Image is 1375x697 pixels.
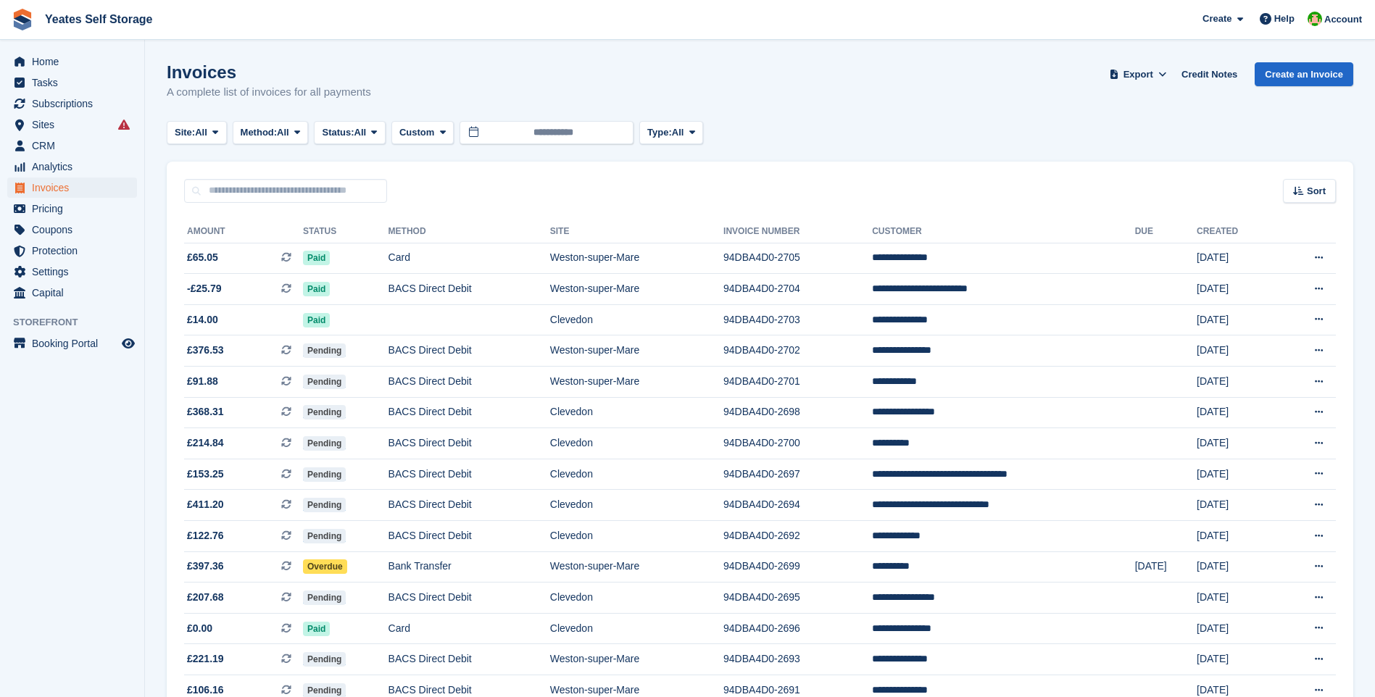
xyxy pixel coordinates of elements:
[1197,397,1277,428] td: [DATE]
[1197,220,1277,243] th: Created
[187,250,218,265] span: £65.05
[550,243,723,274] td: Weston-super-Mare
[389,459,550,490] td: BACS Direct Debit
[550,304,723,335] td: Clevedon
[39,7,159,31] a: Yeates Self Storage
[187,374,218,389] span: £91.88
[277,125,289,140] span: All
[723,551,872,583] td: 94DBA4D0-2699
[1197,428,1277,459] td: [DATE]
[32,220,119,240] span: Coupons
[1197,335,1277,367] td: [DATE]
[1308,12,1322,26] img: Angela Field
[32,72,119,93] span: Tasks
[303,436,346,451] span: Pending
[7,283,137,303] a: menu
[7,241,137,261] a: menu
[389,428,550,459] td: BACS Direct Debit
[389,490,550,521] td: BACS Direct Debit
[1176,62,1243,86] a: Credit Notes
[1123,67,1153,82] span: Export
[647,125,672,140] span: Type:
[389,397,550,428] td: BACS Direct Debit
[187,435,224,451] span: £214.84
[391,121,454,145] button: Custom
[7,114,137,135] a: menu
[7,135,137,156] a: menu
[7,199,137,219] a: menu
[1197,367,1277,398] td: [DATE]
[241,125,278,140] span: Method:
[639,121,703,145] button: Type: All
[1197,644,1277,675] td: [DATE]
[872,220,1134,243] th: Customer
[187,281,221,296] span: -£25.79
[1197,459,1277,490] td: [DATE]
[389,583,550,614] td: BACS Direct Debit
[389,644,550,675] td: BACS Direct Debit
[303,343,346,358] span: Pending
[184,220,303,243] th: Amount
[389,335,550,367] td: BACS Direct Debit
[187,497,224,512] span: £411.20
[303,251,330,265] span: Paid
[7,178,137,198] a: menu
[1197,490,1277,521] td: [DATE]
[1255,62,1353,86] a: Create an Invoice
[32,241,119,261] span: Protection
[12,9,33,30] img: stora-icon-8386f47178a22dfd0bd8f6a31ec36ba5ce8667c1dd55bd0f319d3a0aa187defe.svg
[303,313,330,327] span: Paid
[303,498,346,512] span: Pending
[167,62,371,82] h1: Invoices
[7,93,137,114] a: menu
[1307,184,1326,199] span: Sort
[1202,12,1231,26] span: Create
[187,528,224,543] span: £122.76
[550,274,723,305] td: Weston-super-Mare
[723,490,872,521] td: 94DBA4D0-2694
[1135,220,1197,243] th: Due
[32,93,119,114] span: Subscriptions
[389,274,550,305] td: BACS Direct Debit
[1324,12,1362,27] span: Account
[303,220,389,243] th: Status
[13,315,144,330] span: Storefront
[723,428,872,459] td: 94DBA4D0-2700
[389,551,550,583] td: Bank Transfer
[1197,304,1277,335] td: [DATE]
[187,621,212,636] span: £0.00
[303,529,346,543] span: Pending
[389,220,550,243] th: Method
[7,72,137,93] a: menu
[550,613,723,644] td: Clevedon
[233,121,309,145] button: Method: All
[723,304,872,335] td: 94DBA4D0-2703
[32,178,119,198] span: Invoices
[1197,274,1277,305] td: [DATE]
[550,551,723,583] td: Weston-super-Mare
[7,262,137,282] a: menu
[723,459,872,490] td: 94DBA4D0-2697
[32,283,119,303] span: Capital
[303,652,346,667] span: Pending
[7,156,137,177] a: menu
[314,121,385,145] button: Status: All
[1197,521,1277,552] td: [DATE]
[120,335,137,352] a: Preview store
[187,404,224,420] span: £368.31
[32,262,119,282] span: Settings
[32,114,119,135] span: Sites
[7,51,137,72] a: menu
[723,521,872,552] td: 94DBA4D0-2692
[1197,551,1277,583] td: [DATE]
[723,274,872,305] td: 94DBA4D0-2704
[187,590,224,605] span: £207.68
[7,220,137,240] a: menu
[187,312,218,327] span: £14.00
[723,397,872,428] td: 94DBA4D0-2698
[550,490,723,521] td: Clevedon
[187,467,224,482] span: £153.25
[672,125,684,140] span: All
[723,367,872,398] td: 94DBA4D0-2701
[187,559,224,574] span: £397.36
